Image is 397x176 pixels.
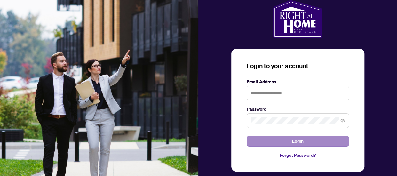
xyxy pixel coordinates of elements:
[247,78,349,85] label: Email Address
[292,136,304,146] span: Login
[247,136,349,147] button: Login
[340,118,345,123] span: eye-invisible
[247,152,349,159] a: Forgot Password?
[247,61,349,70] h3: Login to your account
[247,106,349,113] label: Password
